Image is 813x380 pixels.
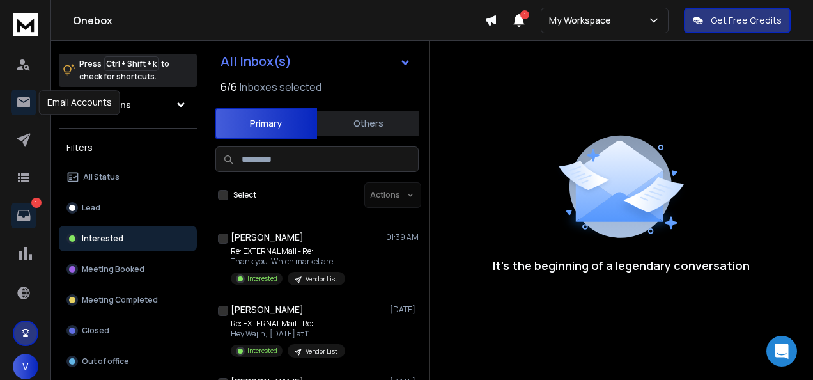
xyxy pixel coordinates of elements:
h1: Onebox [73,13,484,28]
h1: All Inbox(s) [221,55,291,68]
span: Ctrl + Shift + k [104,56,159,71]
p: Hey Wajih, [DATE] at 11 [231,329,345,339]
p: Interested [247,274,277,283]
label: Select [233,190,256,200]
p: Interested [247,346,277,356]
p: Closed [82,326,109,336]
p: Get Free Credits [711,14,782,27]
button: Out of office [59,349,197,374]
p: Vendor List [306,347,337,356]
h1: [PERSON_NAME] [231,303,304,316]
p: All Status [83,172,120,182]
button: Interested [59,226,197,251]
p: It’s the beginning of a legendary conversation [493,257,750,274]
p: 1 [31,198,42,208]
p: Re: EXTERNAL Mail - Re: [231,246,345,257]
span: 6 / 6 [221,79,237,95]
span: 1 [520,10,529,19]
a: 1 [11,203,36,228]
p: Out of office [82,356,129,367]
p: Interested [82,234,123,244]
button: Get Free Credits [684,8,791,33]
button: V [13,354,38,379]
div: Open Intercom Messenger [766,336,797,367]
p: Meeting Completed [82,295,158,305]
button: Closed [59,318,197,344]
p: Lead [82,203,100,213]
button: Others [317,109,419,138]
p: 01:39 AM [386,232,419,242]
button: Meeting Booked [59,257,197,282]
img: logo [13,13,38,36]
button: Primary [215,108,317,139]
p: Re: EXTERNAL Mail - Re: [231,319,345,329]
h3: Inboxes selected [240,79,321,95]
button: All Status [59,164,197,190]
p: Meeting Booked [82,264,144,274]
button: Meeting Completed [59,287,197,313]
p: [DATE] [390,305,419,315]
p: Press to check for shortcuts. [79,58,169,83]
div: Email Accounts [39,90,120,115]
button: Lead [59,195,197,221]
button: All Campaigns [59,92,197,118]
h1: [PERSON_NAME] [231,231,304,244]
p: Vendor List [306,274,337,284]
button: All Inbox(s) [210,49,421,74]
p: Thank you. Which market are [231,257,345,267]
h3: Filters [59,139,197,157]
p: My Workspace [549,14,616,27]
